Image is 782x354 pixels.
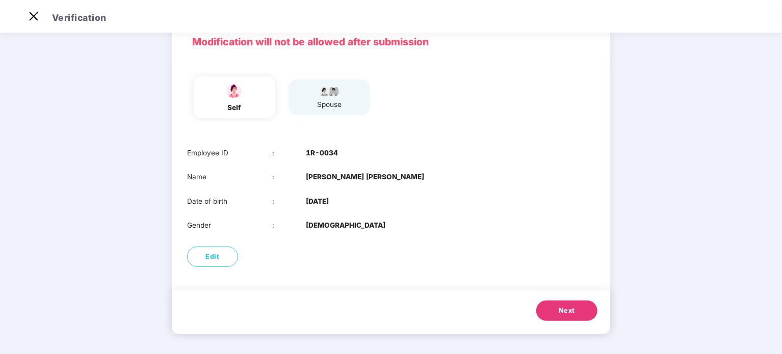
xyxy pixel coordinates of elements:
[206,252,220,262] span: Edit
[306,172,424,182] b: [PERSON_NAME] [PERSON_NAME]
[187,196,272,207] div: Date of birth
[317,85,342,97] img: svg+xml;base64,PHN2ZyB4bWxucz0iaHR0cDovL3d3dy53My5vcmcvMjAwMC9zdmciIHdpZHRoPSI5Ny44OTciIGhlaWdodD...
[317,99,342,110] div: spouse
[559,306,575,316] span: Next
[222,102,247,113] div: self
[536,301,597,321] button: Next
[272,196,306,207] div: :
[222,81,247,99] img: svg+xml;base64,PHN2ZyBpZD0iU3BvdXNlX2ljb24iIHhtbG5zPSJodHRwOi8vd3d3LnczLm9yZy8yMDAwL3N2ZyIgd2lkdG...
[187,172,272,182] div: Name
[187,148,272,158] div: Employee ID
[306,196,329,207] b: [DATE]
[187,247,238,267] button: Edit
[272,148,306,158] div: :
[192,34,590,49] p: Modification will not be allowed after submission
[272,172,306,182] div: :
[306,220,385,231] b: [DEMOGRAPHIC_DATA]
[187,220,272,231] div: Gender
[272,220,306,231] div: :
[306,148,338,158] b: 1R-0034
